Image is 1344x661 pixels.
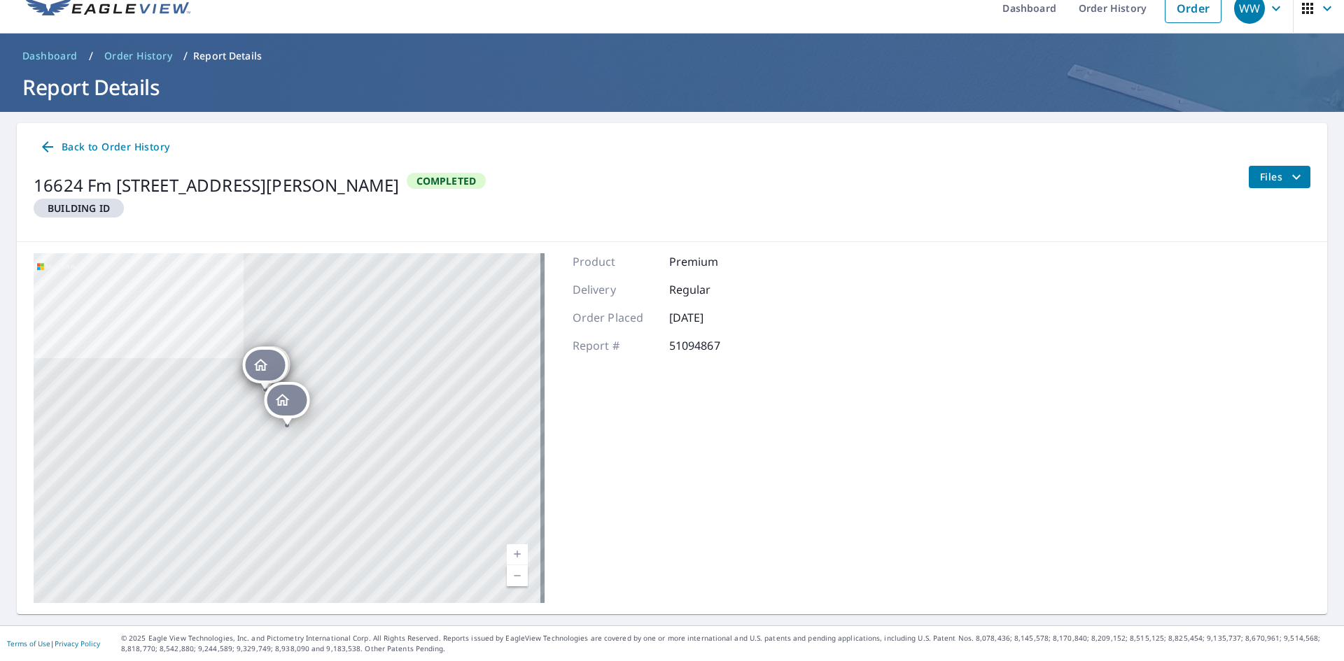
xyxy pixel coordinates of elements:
[193,49,262,63] p: Report Details
[104,49,172,63] span: Order History
[17,45,83,67] a: Dashboard
[507,565,528,586] a: Current Level 17, Zoom Out
[17,45,1327,67] nav: breadcrumb
[507,544,528,565] a: Current Level 17, Zoom In
[242,347,288,390] div: Dropped pin, building , Residential property, 16624 Fm 1164 Rd East Bernard, TX 77435
[89,48,93,64] li: /
[669,337,753,354] p: 51094867
[121,633,1337,654] p: © 2025 Eagle View Technologies, Inc. and Pictometry International Corp. All Rights Reserved. Repo...
[34,173,400,198] div: 16624 Fm [STREET_ADDRESS][PERSON_NAME]
[573,337,657,354] p: Report #
[34,134,175,160] a: Back to Order History
[55,639,100,648] a: Privacy Policy
[183,48,188,64] li: /
[7,639,50,648] a: Terms of Use
[408,174,485,187] span: Completed
[1260,169,1305,185] span: Files
[265,382,310,425] div: Dropped pin, building , Residential property, 16624 Fm 1164 Rd East Bernard, TX 77435
[573,281,657,298] p: Delivery
[1248,166,1310,188] button: filesDropdownBtn-51094867
[39,138,169,156] span: Back to Order History
[669,281,753,298] p: Regular
[669,309,753,326] p: [DATE]
[573,309,657,326] p: Order Placed
[573,253,657,270] p: Product
[7,639,100,648] p: |
[22,49,78,63] span: Dashboard
[17,73,1327,101] h1: Report Details
[99,45,178,67] a: Order History
[48,201,110,215] em: Building ID
[669,253,753,270] p: Premium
